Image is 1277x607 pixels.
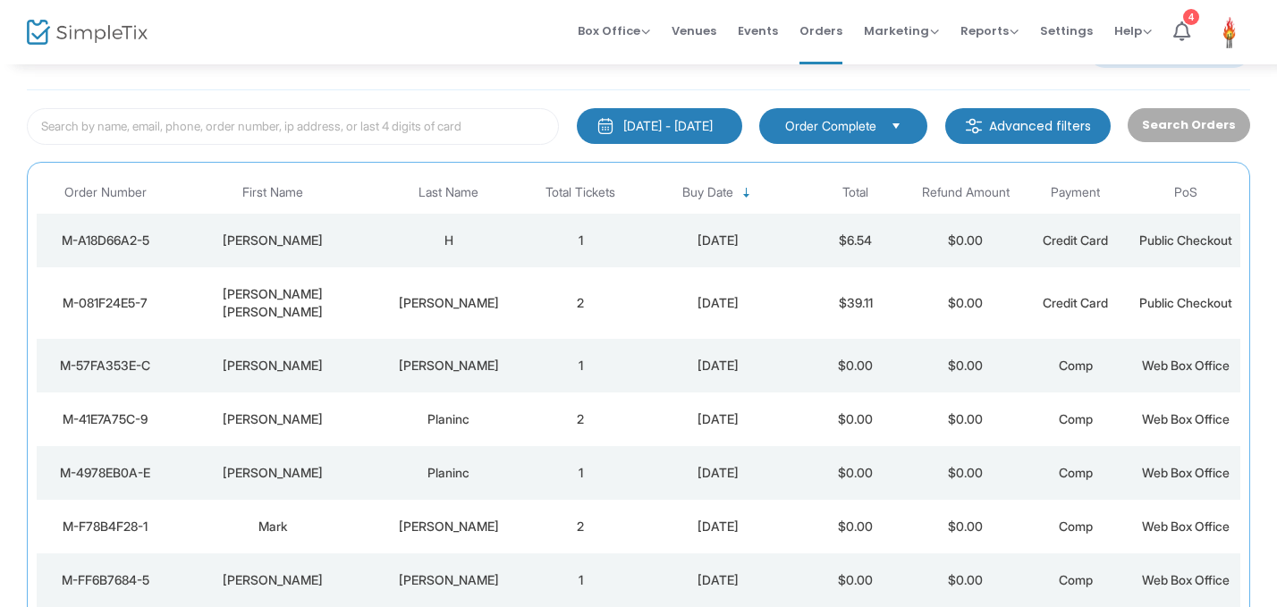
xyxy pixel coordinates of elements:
td: $0.00 [800,500,910,553]
span: Settings [1040,8,1093,54]
span: Web Box Office [1142,572,1230,587]
th: Refund Amount [910,172,1020,214]
div: 2025-08-19 [640,232,796,249]
span: Web Box Office [1142,518,1230,534]
div: Jake [179,464,368,482]
div: Jake [179,410,368,428]
button: Select [884,116,909,136]
div: 2025-08-19 [640,518,796,535]
div: Alex [179,357,368,375]
div: Planinc [376,410,521,428]
td: $0.00 [910,392,1020,446]
span: Buy Date [682,185,733,200]
span: PoS [1174,185,1197,200]
input: Search by name, email, phone, order number, ip address, or last 4 digits of card [27,108,559,145]
div: 4 [1183,9,1199,25]
td: 1 [526,446,636,500]
span: First Name [242,185,303,200]
span: Order Complete [785,117,876,135]
td: $0.00 [800,553,910,607]
div: M-081F24E5-7 [41,294,170,312]
span: Payment [1051,185,1100,200]
div: Campbell [376,571,521,589]
div: [DATE] - [DATE] [623,117,713,135]
td: $0.00 [800,446,910,500]
span: Box Office [578,22,650,39]
div: H [376,232,521,249]
span: Public Checkout [1139,295,1232,310]
div: Sarah Jane [179,285,368,321]
td: $0.00 [910,339,1020,392]
td: $0.00 [910,267,1020,339]
span: Marketing [864,22,939,39]
div: Blenkhorn [376,294,521,312]
div: Mark [179,518,368,535]
div: M-4978EB0A-E [41,464,170,482]
td: $0.00 [910,500,1020,553]
div: M-41E7A75C-9 [41,410,170,428]
img: monthly [596,117,614,135]
span: Sortable [740,186,754,200]
span: Comp [1059,465,1093,480]
td: $0.00 [800,339,910,392]
td: 2 [526,267,636,339]
div: Amanda [179,571,368,589]
button: [DATE] - [DATE] [577,108,742,144]
span: Reports [960,22,1019,39]
td: 2 [526,392,636,446]
div: 2025-08-19 [640,464,796,482]
td: 1 [526,553,636,607]
td: 1 [526,214,636,267]
div: M-F78B4F28-1 [41,518,170,535]
div: M-FF6B7684-5 [41,571,170,589]
div: 2025-08-19 [640,357,796,375]
span: Credit Card [1043,232,1108,248]
span: Order Number [64,185,147,200]
span: Web Box Office [1142,411,1230,426]
div: Robbins [376,518,521,535]
span: Credit Card [1043,295,1108,310]
span: Last Name [419,185,478,200]
td: 1 [526,339,636,392]
m-button: Advanced filters [945,108,1111,144]
td: $0.00 [800,392,910,446]
span: Web Box Office [1142,465,1230,480]
div: 2025-08-19 [640,294,796,312]
td: $0.00 [910,446,1020,500]
td: $0.00 [910,214,1020,267]
span: Comp [1059,518,1093,534]
td: $6.54 [800,214,910,267]
td: $39.11 [800,267,910,339]
div: M-A18D66A2-5 [41,232,170,249]
span: Web Box Office [1142,358,1230,373]
div: 2025-08-19 [640,410,796,428]
span: Comp [1059,358,1093,373]
th: Total Tickets [526,172,636,214]
span: Orders [799,8,842,54]
div: Helen [179,232,368,249]
td: $0.00 [910,553,1020,607]
div: M-57FA353E-C [41,357,170,375]
div: Planinc [376,464,521,482]
span: Venues [672,8,716,54]
div: 2025-08-19 [640,571,796,589]
span: Comp [1059,572,1093,587]
span: Help [1114,22,1152,39]
img: filter [965,117,983,135]
span: Public Checkout [1139,232,1232,248]
span: Comp [1059,411,1093,426]
th: Total [800,172,910,214]
td: 2 [526,500,636,553]
span: Events [738,8,778,54]
div: Mills [376,357,521,375]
